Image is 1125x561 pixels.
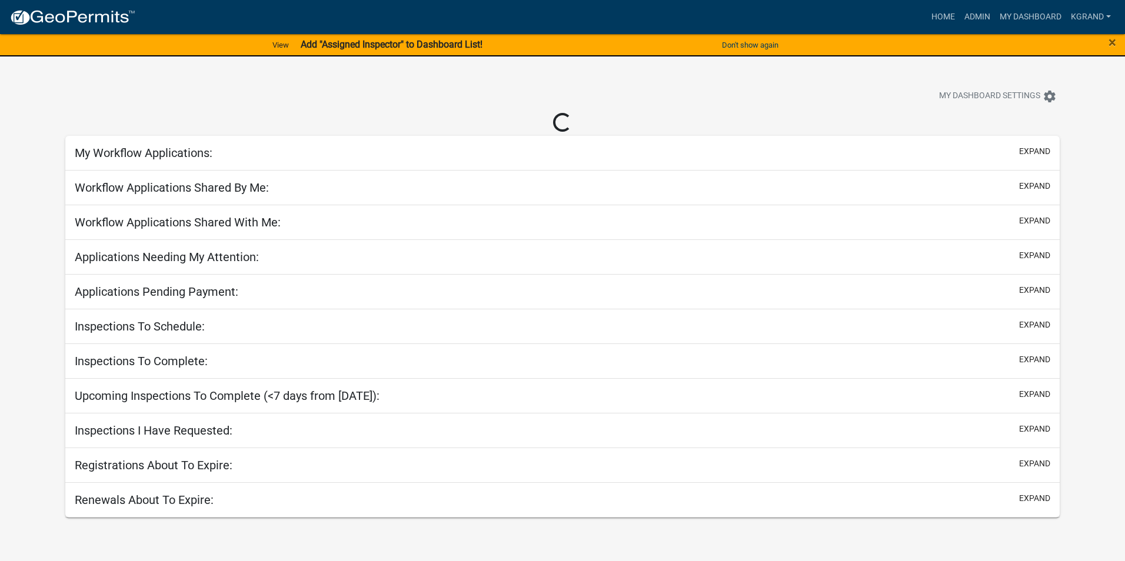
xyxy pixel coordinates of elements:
[960,6,995,28] a: Admin
[1109,34,1116,51] span: ×
[1043,89,1057,103] i: settings
[75,423,232,438] h5: Inspections I Have Requested:
[75,493,214,507] h5: Renewals About To Expire:
[268,35,294,55] a: View
[927,6,960,28] a: Home
[939,89,1040,103] span: My Dashboard Settings
[717,35,783,55] button: Don't show again
[75,319,205,333] h5: Inspections To Schedule:
[995,6,1066,28] a: My Dashboard
[75,250,259,264] h5: Applications Needing My Attention:
[75,181,269,195] h5: Workflow Applications Shared By Me:
[1019,353,1050,366] button: expand
[1019,492,1050,505] button: expand
[75,146,212,160] h5: My Workflow Applications:
[1019,145,1050,158] button: expand
[301,39,482,50] strong: Add "Assigned Inspector" to Dashboard List!
[930,85,1066,108] button: My Dashboard Settingssettings
[75,285,238,299] h5: Applications Pending Payment:
[1019,249,1050,262] button: expand
[1019,388,1050,400] button: expand
[1019,180,1050,192] button: expand
[1019,458,1050,470] button: expand
[1019,423,1050,435] button: expand
[75,458,232,472] h5: Registrations About To Expire:
[75,354,208,368] h5: Inspections To Complete:
[1066,6,1116,28] a: KGRAND
[75,215,281,229] h5: Workflow Applications Shared With Me:
[1019,215,1050,227] button: expand
[1109,35,1116,49] button: Close
[75,389,380,403] h5: Upcoming Inspections To Complete (<7 days from [DATE]):
[1019,319,1050,331] button: expand
[1019,284,1050,296] button: expand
